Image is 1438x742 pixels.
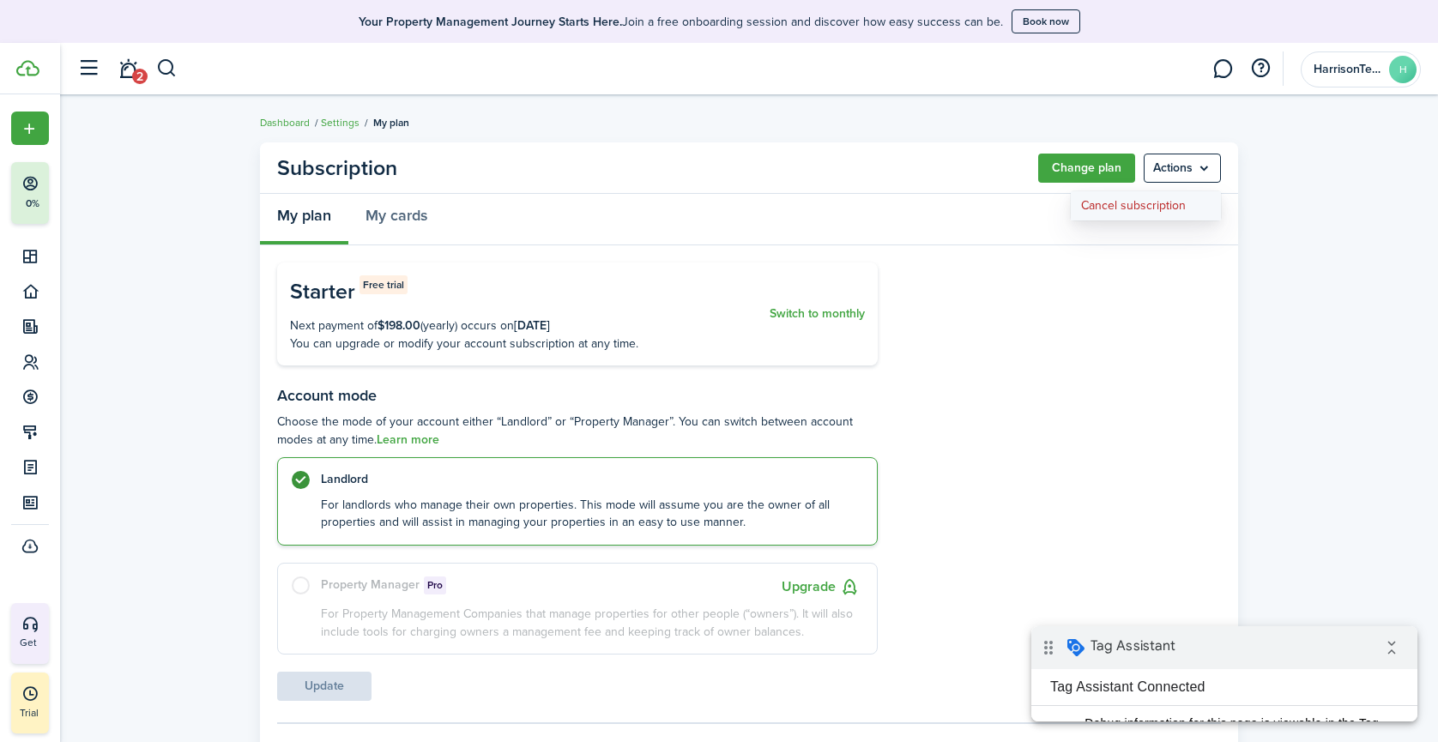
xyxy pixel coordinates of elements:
p: Trial [20,705,88,721]
p: You can upgrade or modify your account subscription at any time. [290,335,761,353]
p: Get [20,636,124,650]
a: Dashboard [260,115,310,130]
a: My cards [348,194,444,245]
panel-main-title: Subscription [277,152,397,184]
b: [DATE] [514,317,550,335]
i: check_circle [14,88,42,123]
span: My plan [373,115,409,130]
span: Property Manager [321,576,446,598]
settings-fieldset-title: Account mode [277,387,878,404]
span: Debug information for this page is viewable in the Tag Assistant window [53,88,358,123]
p: For landlords who manage their own properties. This mode will assume you are the owner of all pro... [321,497,860,532]
button: Open resource center [1246,54,1275,83]
button: Search [156,54,178,83]
a: Settings [321,115,359,130]
h2: Starter [290,275,355,308]
menu-btn: Actions [1144,154,1221,183]
i: Collapse debug badge [343,4,378,39]
button: Open menu [1144,154,1221,183]
img: TenantCloud [16,60,39,76]
p: Next payment of (yearly) occurs on [290,317,761,335]
avatar-text: H [1389,56,1417,83]
button: Open menu [11,112,49,145]
a: Trial [11,673,49,733]
control-radio-card-title: Landlord [321,471,368,488]
button: Book now [1012,9,1080,33]
p: For Property Management Companies that manage properties for other people (“owners”). It will als... [321,606,860,641]
settings-fieldset-description: Choose the mode of your account either “Landlord” or “Property Manager”. You can switch between a... [277,413,878,449]
a: Learn more [377,433,439,447]
b: Your Property Management Journey Starts Here. [359,13,622,31]
b: $198.00 [378,317,420,335]
span: Free trial [363,277,404,293]
button: Switch to monthly [770,275,865,353]
button: Change plan [1038,154,1135,183]
span: 2 [132,69,148,84]
button: Open sidebar [72,52,105,85]
a: Messaging [1206,47,1239,91]
button: Cancel subscription [1071,191,1221,220]
span: Tag Assistant [59,11,144,28]
span: HarrisonTest1 [1314,63,1382,75]
button: 0% [11,162,154,224]
p: 0% [21,196,43,211]
button: Property ManagerProFor Property Management Companies that manage properties for other people (“ow... [782,576,860,598]
button: Get [11,603,49,663]
span: Pro [427,578,443,593]
p: Join a free onboarding session and discover how easy success can be. [359,13,1003,31]
a: Notifications [112,47,144,91]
